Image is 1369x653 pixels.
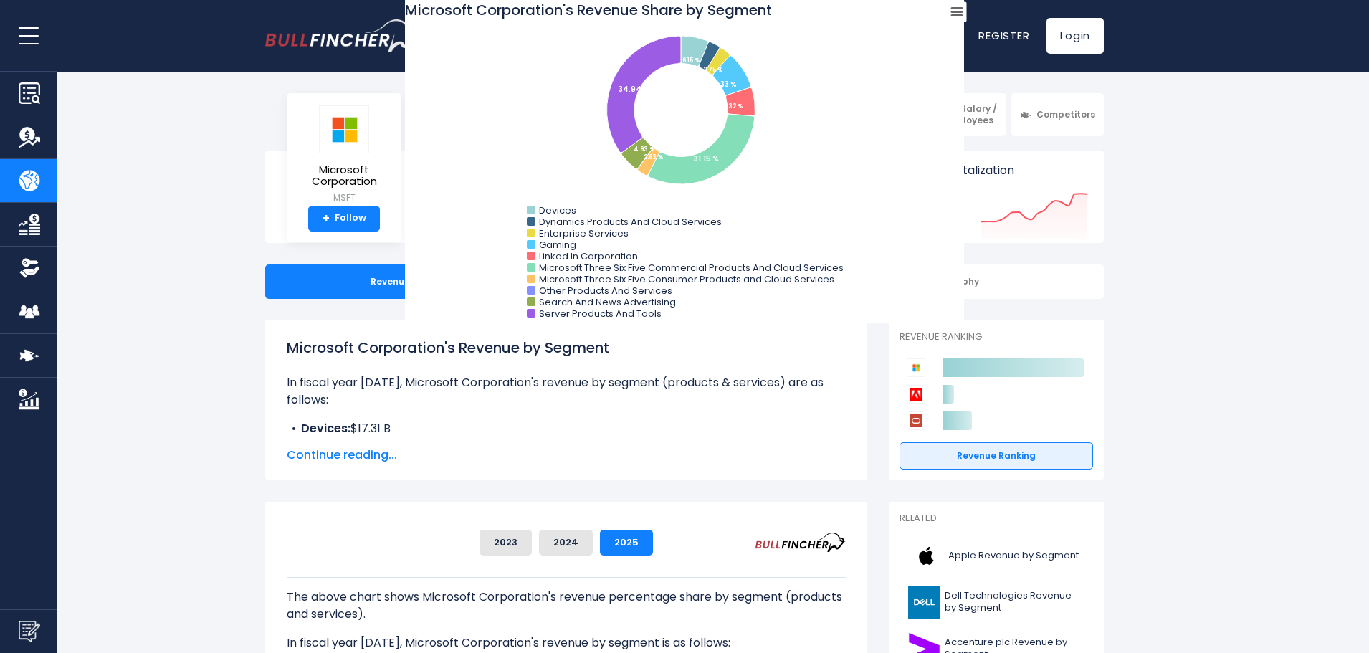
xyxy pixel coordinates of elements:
text: Server Products And Tools [539,307,662,320]
text: Search And News Advertising [539,295,676,309]
tspan: 31.15 % [694,153,719,164]
text: Gaming [539,238,576,252]
text: Devices [539,204,576,217]
text: Linked In Corporation [539,249,638,263]
text: Enterprise Services [539,227,629,240]
tspan: 6.32 % [723,103,743,110]
tspan: 8.33 % [713,79,737,90]
text: Microsoft Three Six Five Consumer Products and Cloud Services [539,272,834,286]
tspan: 4.93 % [634,146,654,153]
text: Microsoft Three Six Five Commercial Products And Cloud Services [539,261,844,275]
tspan: 6.15 % [682,57,700,65]
text: Other Products And Services [539,284,672,297]
tspan: 2.75 % [703,66,722,74]
text: Dynamics Products And Cloud Services [539,215,722,229]
tspan: 34.94 % [619,84,649,95]
tspan: 2.63 % [644,153,663,161]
